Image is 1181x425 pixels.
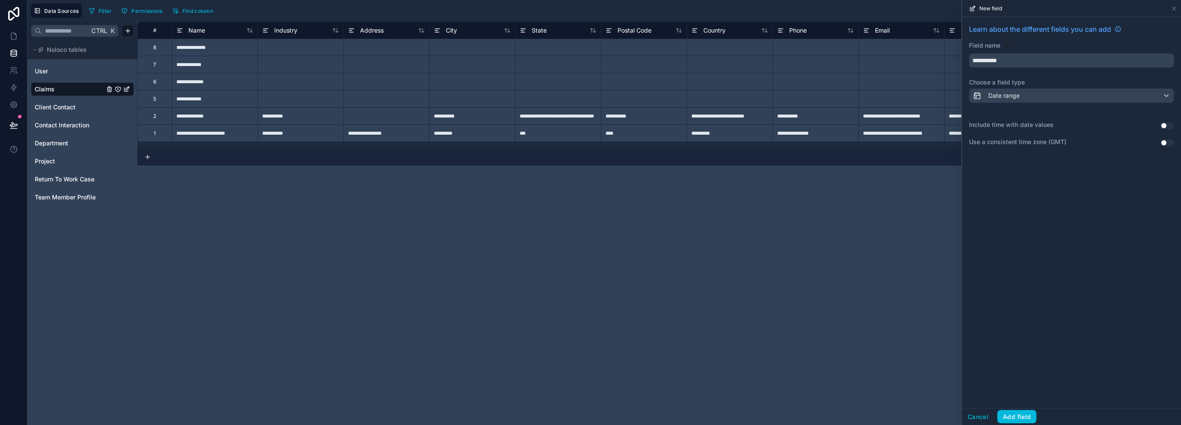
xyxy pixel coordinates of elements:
[182,8,213,14] span: Find column
[961,26,978,35] span: Notes
[153,78,156,85] div: 6
[35,103,104,112] a: Client Contact
[31,44,129,56] button: Noloco tables
[188,26,205,35] span: Name
[969,88,1174,103] button: Date range
[875,26,890,35] span: Email
[35,157,104,166] a: Project
[35,121,104,130] a: Contact Interaction
[35,193,96,202] span: Team Member Profile
[169,4,216,17] button: Find column
[85,4,115,17] button: Filter
[31,82,134,96] div: Claims
[31,172,134,186] div: Return To Work Case
[131,8,162,14] span: Permissions
[969,138,1066,146] label: Use a consistent time zone (GMT)
[31,136,134,150] div: Department
[969,41,1000,50] label: Field name
[35,175,94,184] span: Return To Work Case
[618,26,651,35] span: Postal Code
[35,175,104,184] a: Return To Work Case
[35,103,76,112] span: Client Contact
[91,25,108,36] span: Ctrl
[44,8,79,14] span: Data Sources
[153,113,156,120] div: 2
[988,91,1020,100] span: Date range
[703,26,726,35] span: Country
[35,139,68,148] span: Department
[118,4,165,17] button: Permissions
[118,4,169,17] a: Permissions
[969,24,1121,34] a: Learn about the different fields you can add
[35,67,48,75] span: User
[35,67,104,75] a: User
[154,130,156,137] div: 1
[789,26,807,35] span: Phone
[969,121,1054,129] label: Include time with date values
[35,121,89,130] span: Contact Interaction
[99,8,112,14] span: Filter
[969,78,1174,87] label: Choose a field type
[153,96,156,102] div: 5
[35,139,104,148] a: Department
[31,118,134,132] div: Contact Interaction
[979,5,1002,12] span: New field
[109,28,115,34] span: K
[31,3,82,18] button: Data Sources
[31,154,134,168] div: Project
[446,26,457,35] span: City
[532,26,547,35] span: State
[274,26,297,35] span: Industry
[360,26,384,35] span: Address
[31,64,134,78] div: User
[153,61,156,68] div: 7
[31,100,134,114] div: Client Contact
[969,24,1111,34] span: Learn about the different fields you can add
[35,157,55,166] span: Project
[962,410,994,424] button: Cancel
[35,193,104,202] a: Team Member Profile
[35,85,104,93] a: Claims
[35,85,55,93] span: Claims
[31,190,134,204] div: Team Member Profile
[144,27,165,33] div: #
[47,45,87,54] span: Noloco tables
[997,410,1036,424] button: Add field
[153,44,156,51] div: 8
